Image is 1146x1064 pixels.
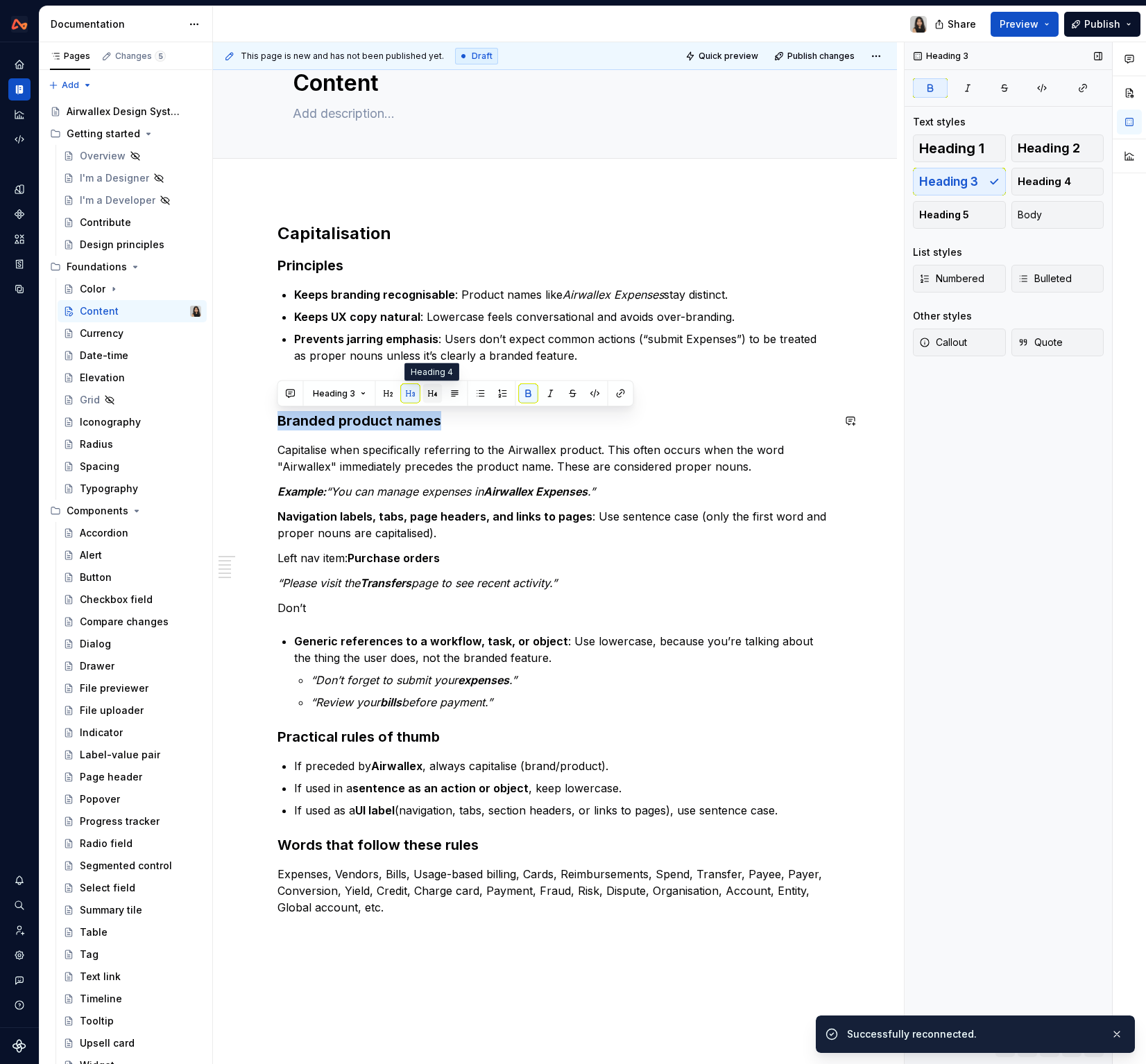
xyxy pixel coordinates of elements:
span: Heading 3 [313,388,355,399]
a: Design tokens [8,178,31,200]
em: Example: [277,485,326,498]
div: Grid [80,393,100,407]
em: .” [588,485,595,498]
div: Compare changes [80,615,169,629]
button: Preview [991,12,1059,37]
img: 0733df7c-e17f-4421-95a9-ced236ef1ff0.png [11,16,28,33]
div: Iconography [80,415,141,429]
em: “Don’t forget to submit your [311,673,458,687]
p: Expenses, Vendors, Bills, Usage-based billing, Cards, Reimbursements, Spend, Transfer, Payee, Pay... [277,866,832,916]
p: Left nav item: [277,550,832,566]
div: I'm a Designer [80,171,149,185]
div: Notifications [8,869,31,891]
a: Home [8,53,31,76]
button: Publish [1064,12,1140,37]
button: Add [44,76,96,95]
div: Label-value pair [80,748,160,762]
div: Invite team [8,919,31,941]
a: Supernova Logo [12,1039,26,1053]
p: If preceded by , always capitalise (brand/product). [294,758,832,774]
div: Select field [80,881,135,895]
a: Code automation [8,128,31,150]
a: Segmented control [58,855,207,877]
strong: UI label [355,803,395,817]
span: Publish changes [787,51,855,62]
div: Documentation [51,17,182,31]
button: Heading 5 [913,201,1006,229]
strong: Purchase orders [348,551,440,565]
span: Bulleted [1018,272,1072,286]
em: bills [380,695,402,709]
em: Transfers [360,576,411,590]
div: Search ⌘K [8,894,31,916]
div: Content [80,304,119,318]
a: Drawer [58,655,207,677]
a: Grid [58,389,207,411]
div: Getting started [67,127,140,141]
p: : Product names like stay distinct. [294,286,832,303]
p: : Use lowercase, because you’re talking about the thing the user does, not the branded feature. [294,633,832,666]
a: Documentation [8,78,31,101]
span: Callout [919,335,967,349]
a: Text link [58,966,207,988]
textarea: Content [290,67,814,100]
div: Storybook stories [8,253,31,275]
a: File previewer [58,677,207,699]
div: Button [80,570,112,584]
div: Other styles [913,309,972,323]
a: Spacing [58,455,207,478]
a: Analytics [8,103,31,125]
div: Radius [80,437,113,451]
p: Capitalise when specifically referring to the Airwallex product. This often occurs when the word ... [277,442,832,475]
div: Summary tile [80,903,142,917]
div: Changes [115,51,166,62]
strong: Branded product names [277,412,441,429]
button: Bulleted [1011,265,1104,293]
a: Radio field [58,832,207,855]
div: Heading 4 [404,363,459,381]
a: Popover [58,788,207,810]
button: Share [927,12,985,37]
em: Airwallex Expenses [563,288,664,302]
div: Text styles [913,115,966,129]
a: Table [58,921,207,943]
div: Tag [80,948,99,961]
a: Timeline [58,988,207,1010]
span: Publish [1084,17,1120,31]
div: Foundations [44,256,207,278]
div: Currency [80,326,123,340]
a: Upsell card [58,1032,207,1054]
div: Components [67,504,128,518]
div: Getting started [44,123,207,145]
strong: sentence as an action or object [352,781,529,795]
em: before payment.” [402,695,493,709]
a: Currency [58,322,207,345]
p: If used as a (navigation, tabs, section headers, or links to pages), use sentence case. [294,802,832,819]
a: Page header [58,766,207,788]
div: Components [8,203,31,225]
div: Pages [50,51,90,62]
span: Add [62,80,79,91]
button: Heading 2 [1011,134,1104,162]
span: Draft [472,51,493,62]
a: Typography [58,478,207,500]
div: Typography [80,482,138,496]
button: Callout [913,329,1006,356]
div: Drawer [80,659,114,673]
div: Tooltip [80,1014,114,1028]
em: page to see recent activity.” [411,576,557,590]
div: Assets [8,228,31,250]
div: Spacing [80,460,119,473]
em: “You can manage expenses in [326,485,484,498]
button: Quick preview [681,46,764,66]
button: Publish changes [770,46,861,66]
div: Accordion [80,526,128,540]
em: expenses [458,673,509,687]
a: Tag [58,943,207,966]
a: Select field [58,877,207,899]
button: Heading 1 [913,134,1006,162]
strong: Keeps branding recognisable [294,288,455,302]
